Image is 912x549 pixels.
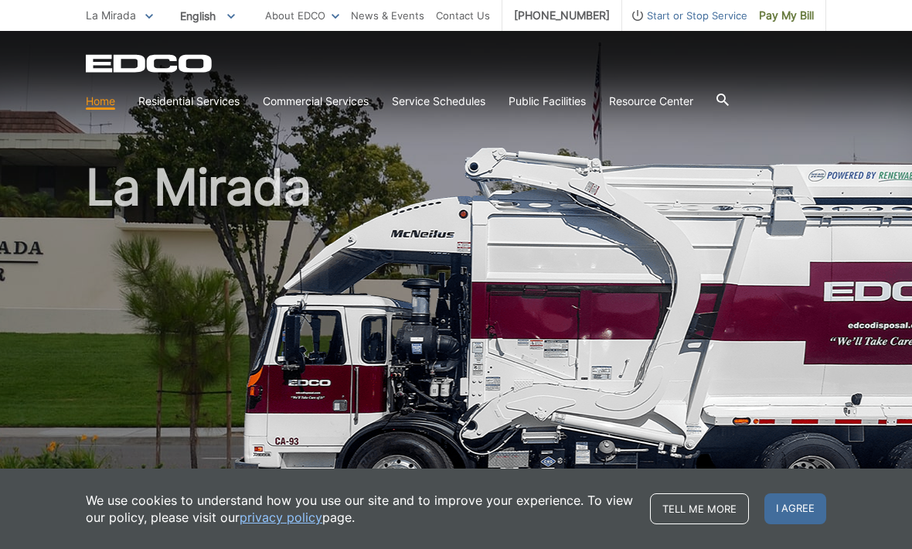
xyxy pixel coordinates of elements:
span: Pay My Bill [759,7,814,24]
a: Public Facilities [509,93,586,110]
a: Contact Us [436,7,490,24]
a: Home [86,93,115,110]
a: Service Schedules [392,93,485,110]
a: About EDCO [265,7,339,24]
a: Residential Services [138,93,240,110]
a: privacy policy [240,509,322,526]
a: News & Events [351,7,424,24]
h1: La Mirada [86,162,826,502]
a: Commercial Services [263,93,369,110]
span: English [168,3,247,29]
span: La Mirada [86,9,136,22]
a: Tell me more [650,493,749,524]
a: Resource Center [609,93,693,110]
a: EDCD logo. Return to the homepage. [86,54,214,73]
p: We use cookies to understand how you use our site and to improve your experience. To view our pol... [86,492,635,526]
span: I agree [764,493,826,524]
